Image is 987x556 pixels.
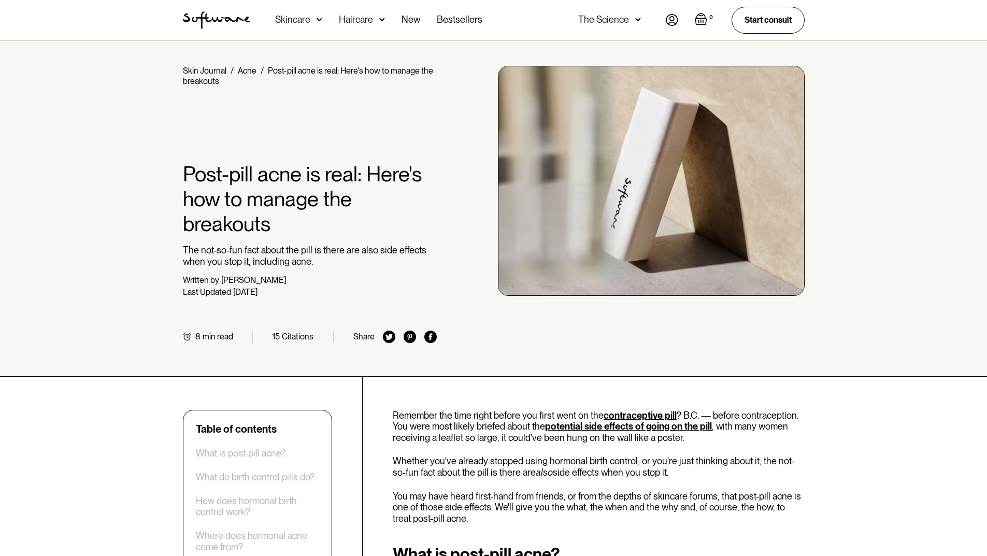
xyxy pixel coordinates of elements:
[183,162,437,236] h1: Post-pill acne is real: Here's how to manage the breakouts
[393,455,805,478] p: Whether you've already stopped using hormonal birth control, or you're just thinking about it, th...
[183,66,433,86] div: Post-pill acne is real: Here's how to manage the breakouts
[231,66,234,76] div: /
[404,331,416,343] img: pinterest icon
[196,423,277,435] div: Table of contents
[273,332,280,341] div: 15
[195,332,201,341] div: 8
[183,11,250,29] a: home
[183,11,250,29] img: Software Logo
[545,421,712,432] a: potential side effects of going on the pill
[379,15,385,25] img: arrow down
[353,332,375,341] div: Share
[203,332,233,341] div: min read
[183,275,219,285] div: Written by
[261,66,264,76] div: /
[183,66,226,76] a: Skin Journal
[695,13,715,27] a: Open empty cart
[339,15,373,25] div: Haircare
[707,13,715,22] div: 0
[183,245,437,267] p: The not-so-fun fact about the pill is there are also side effects when you stop it, including acne.
[383,331,395,343] img: twitter icon
[275,15,310,25] div: Skincare
[238,66,256,76] a: Acne
[196,472,314,483] a: What do birth control pills do?
[635,15,641,25] img: arrow down
[732,7,805,33] a: Start consult
[424,331,437,343] img: facebook icon
[604,410,677,421] a: contraceptive pill
[183,287,231,297] div: Last Updated
[536,467,553,478] em: also
[233,287,258,297] div: [DATE]
[196,448,285,459] a: What is post-pill acne?
[317,15,322,25] img: arrow down
[196,495,319,518] a: How does hormonal birth control work?
[221,275,286,285] div: [PERSON_NAME]
[282,332,313,341] div: Citations
[393,491,805,524] p: You may have heard first-hand from friends, or from the depths of skincare forums, that post-pill...
[578,15,629,25] div: The Science
[196,530,319,552] a: Where does hormonal acne come from?
[393,410,805,444] p: Remember the time right before you first went on the ? B.C. — before contraception. You were most...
